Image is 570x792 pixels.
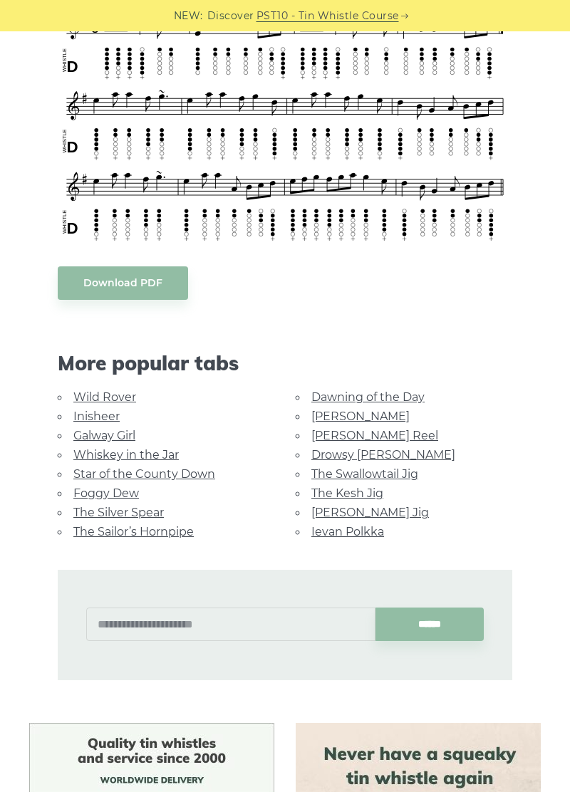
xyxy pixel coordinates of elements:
a: Galway Girl [73,429,135,442]
a: Wild Rover [73,390,136,404]
a: Inisheer [73,410,120,423]
a: PST10 - Tin Whistle Course [256,8,399,24]
a: Whiskey in the Jar [73,448,179,462]
a: The Silver Spear [73,506,164,519]
a: Dawning of the Day [311,390,425,404]
a: Foggy Dew [73,486,139,500]
a: The Kesh Jig [311,486,383,500]
a: [PERSON_NAME] Reel [311,429,438,442]
a: Ievan Polkka [311,525,384,538]
span: More popular tabs [58,351,512,375]
a: [PERSON_NAME] Jig [311,506,429,519]
span: Discover [207,8,254,24]
span: NEW: [174,8,203,24]
a: The Sailor’s Hornpipe [73,525,194,538]
a: Download PDF [58,266,188,300]
a: Drowsy [PERSON_NAME] [311,448,455,462]
a: The Swallowtail Jig [311,467,418,481]
a: [PERSON_NAME] [311,410,410,423]
a: Star of the County Down [73,467,215,481]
